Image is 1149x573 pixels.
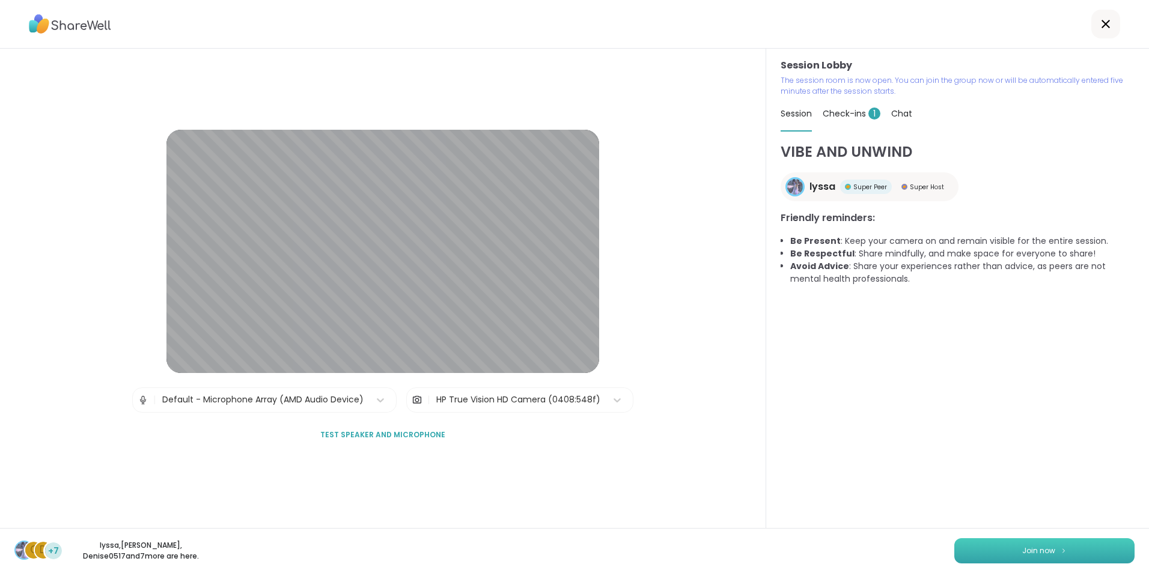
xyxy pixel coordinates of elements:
[40,542,47,558] span: D
[790,247,855,259] b: Be Respectful
[320,429,445,440] span: Test speaker and microphone
[1022,545,1055,556] span: Join now
[436,393,600,406] div: HP True Vision HD Camera (0408:548f)
[781,75,1135,97] p: The session room is now open. You can join the group now or will be automatically entered five mi...
[954,538,1135,563] button: Join now
[138,388,148,412] img: Microphone
[790,235,1135,247] li: : Keep your camera on and remain visible for the entire session.
[910,183,944,192] span: Super Host
[809,180,835,194] span: lyssa
[781,211,1135,225] h3: Friendly reminders:
[781,172,959,201] a: lyssalyssaSuper PeerSuper PeerSuper HostSuper Host
[790,247,1135,260] li: : Share mindfully, and make space for everyone to share!
[1060,547,1067,554] img: ShareWell Logomark
[781,141,1135,163] h1: VIBE AND UNWIND
[29,10,111,38] img: ShareWell Logo
[30,542,38,558] span: C
[901,184,907,190] img: Super Host
[790,260,849,272] b: Avoid Advice
[868,108,880,120] span: 1
[427,388,430,412] span: |
[162,393,364,406] div: Default - Microphone Array (AMD Audio Device)
[781,58,1135,73] h3: Session Lobby
[16,542,32,559] img: lyssa
[823,108,880,120] span: Check-ins
[891,108,912,120] span: Chat
[790,260,1135,285] li: : Share your experiences rather than advice, as peers are not mental health professionals.
[853,183,887,192] span: Super Peer
[790,235,841,247] b: Be Present
[412,388,422,412] img: Camera
[48,545,59,557] span: +7
[781,108,812,120] span: Session
[73,540,208,562] p: lyssa , [PERSON_NAME] , Denise0517 and 7 more are here.
[153,388,156,412] span: |
[845,184,851,190] img: Super Peer
[787,179,803,195] img: lyssa
[315,422,450,447] button: Test speaker and microphone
